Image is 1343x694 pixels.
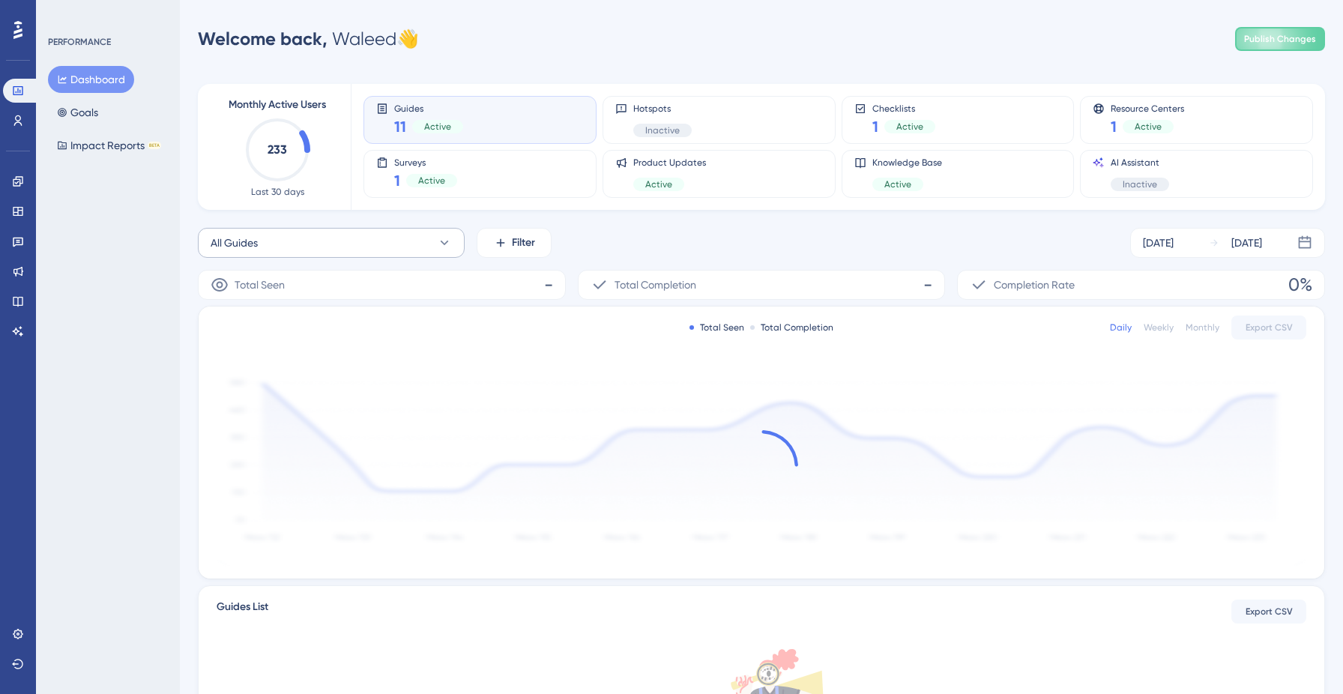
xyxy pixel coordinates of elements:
span: Export CSV [1246,322,1293,334]
button: Impact ReportsBETA [48,132,170,159]
div: [DATE] [1231,234,1262,252]
span: Active [418,175,445,187]
span: Welcome back, [198,28,328,49]
span: Hotspots [633,103,692,115]
button: Publish Changes [1235,27,1325,51]
div: PERFORMANCE [48,36,111,48]
span: 1 [1111,116,1117,137]
span: - [923,273,932,297]
span: Publish Changes [1244,33,1316,45]
span: Product Updates [633,157,706,169]
span: Completion Rate [994,276,1075,294]
span: Inactive [645,124,680,136]
span: Surveys [394,157,457,167]
span: Inactive [1123,178,1157,190]
span: Filter [512,234,535,252]
div: BETA [148,142,161,149]
span: AI Assistant [1111,157,1169,169]
span: Monthly Active Users [229,96,326,114]
button: Dashboard [48,66,134,93]
span: 1 [394,170,400,191]
span: Checklists [872,103,935,113]
div: Daily [1110,322,1132,334]
button: Filter [477,228,552,258]
span: Guides List [217,598,268,625]
div: Total Seen [689,322,744,334]
span: Resource Centers [1111,103,1184,113]
span: All Guides [211,234,258,252]
span: Last 30 days [251,186,304,198]
div: Weekly [1144,322,1174,334]
span: - [544,273,553,297]
span: Active [884,178,911,190]
span: Knowledge Base [872,157,942,169]
div: [DATE] [1143,234,1174,252]
span: Active [1135,121,1162,133]
div: Waleed 👋 [198,27,419,51]
div: Total Completion [750,322,833,334]
span: Total Completion [615,276,696,294]
span: Active [896,121,923,133]
span: Total Seen [235,276,285,294]
span: Guides [394,103,463,113]
span: Export CSV [1246,606,1293,618]
span: 0% [1288,273,1312,297]
button: Export CSV [1231,316,1306,340]
span: 11 [394,116,406,137]
div: Monthly [1186,322,1219,334]
span: 1 [872,116,878,137]
text: 233 [268,142,287,157]
span: Active [645,178,672,190]
span: Active [424,121,451,133]
button: Export CSV [1231,600,1306,624]
button: Goals [48,99,107,126]
button: All Guides [198,228,465,258]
